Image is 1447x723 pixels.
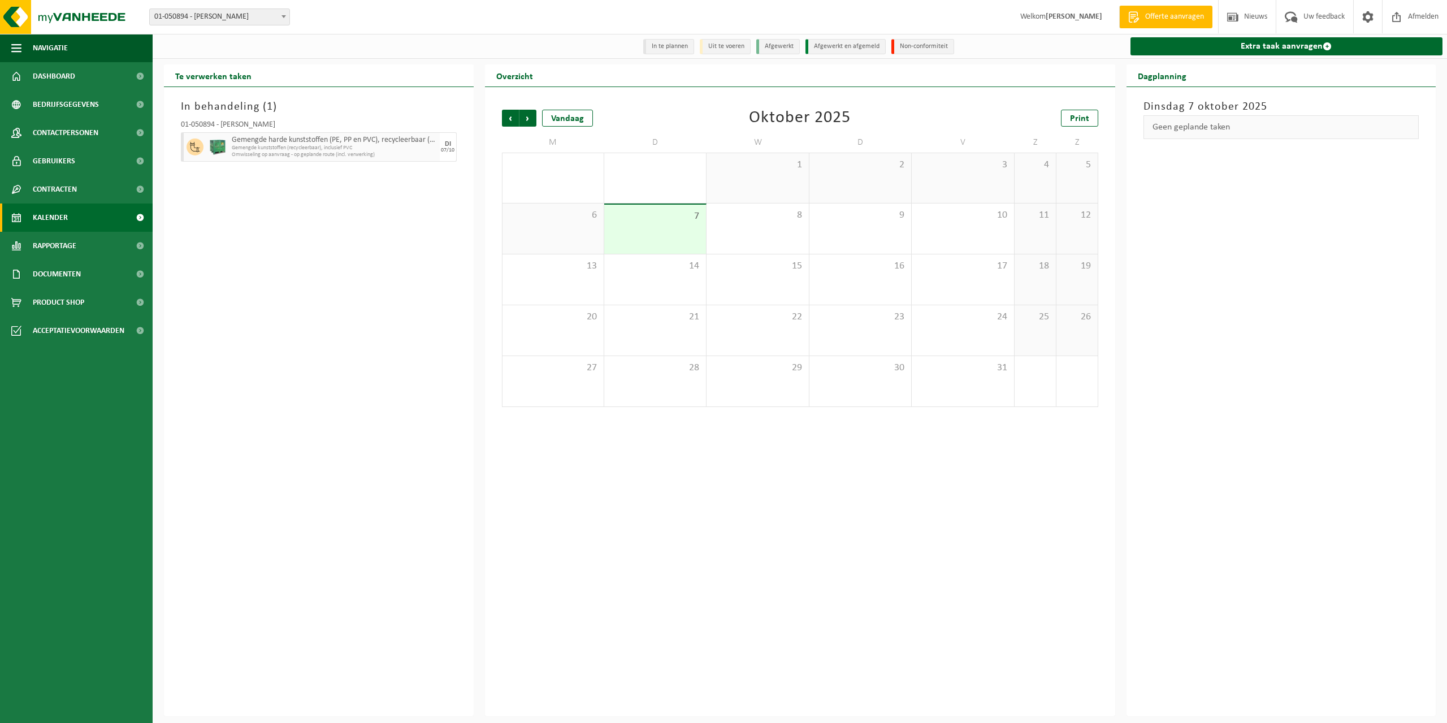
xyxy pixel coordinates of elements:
div: Oktober 2025 [749,110,851,127]
span: 01-050894 - GOENS JOHAN - VEURNE [150,9,289,25]
td: D [809,132,912,153]
span: 30 [815,362,906,374]
span: 22 [712,311,803,323]
span: Product Shop [33,288,84,317]
span: 26 [1062,311,1092,323]
div: 07/10 [441,148,454,153]
span: 17 [917,260,1008,272]
td: M [502,132,604,153]
span: 3 [917,159,1008,171]
span: 8 [712,209,803,222]
span: 1 [267,101,273,112]
span: Offerte aanvragen [1142,11,1207,23]
span: 2 [815,159,906,171]
td: D [604,132,707,153]
td: Z [1056,132,1098,153]
h2: Dagplanning [1127,64,1198,86]
span: 28 [610,362,700,374]
li: Non-conformiteit [891,39,954,54]
h3: In behandeling ( ) [181,98,457,115]
span: Bedrijfsgegevens [33,90,99,119]
span: 21 [610,311,700,323]
span: 13 [508,260,598,272]
span: Gebruikers [33,147,75,175]
div: 01-050894 - [PERSON_NAME] [181,121,457,132]
span: 24 [917,311,1008,323]
span: Gemengde kunststoffen (recycleerbaar), inclusief PVC [232,145,437,151]
span: 7 [610,210,700,223]
td: W [707,132,809,153]
span: 14 [610,260,700,272]
span: Contactpersonen [33,119,98,147]
span: 4 [1020,159,1050,171]
h2: Overzicht [485,64,544,86]
span: 23 [815,311,906,323]
span: Dashboard [33,62,75,90]
span: 1 [712,159,803,171]
strong: [PERSON_NAME] [1046,12,1102,21]
a: Extra taak aanvragen [1130,37,1443,55]
span: 16 [815,260,906,272]
span: 5 [1062,159,1092,171]
td: Z [1015,132,1056,153]
a: Offerte aanvragen [1119,6,1212,28]
span: Rapportage [33,232,76,260]
li: Uit te voeren [700,39,751,54]
li: In te plannen [643,39,694,54]
span: Omwisseling op aanvraag - op geplande route (incl. verwerking) [232,151,437,158]
span: 31 [917,362,1008,374]
span: Acceptatievoorwaarden [33,317,124,345]
div: Geen geplande taken [1143,115,1419,139]
span: Documenten [33,260,81,288]
span: Print [1070,114,1089,123]
span: 29 [712,362,803,374]
li: Afgewerkt en afgemeld [805,39,886,54]
span: 20 [508,311,598,323]
span: Vorige [502,110,519,127]
img: PB-HB-1400-HPE-GN-01 [209,138,226,155]
span: 6 [508,209,598,222]
span: Gemengde harde kunststoffen (PE, PP en PVC), recycleerbaar (industrieel) [232,136,437,145]
li: Afgewerkt [756,39,800,54]
h3: Dinsdag 7 oktober 2025 [1143,98,1419,115]
span: 27 [508,362,598,374]
span: Kalender [33,204,68,232]
span: 18 [1020,260,1050,272]
td: V [912,132,1014,153]
span: 19 [1062,260,1092,272]
h2: Te verwerken taken [164,64,263,86]
span: 10 [917,209,1008,222]
span: Volgende [519,110,536,127]
span: Contracten [33,175,77,204]
span: 11 [1020,209,1050,222]
span: 12 [1062,209,1092,222]
span: 25 [1020,311,1050,323]
span: 01-050894 - GOENS JOHAN - VEURNE [149,8,290,25]
span: 9 [815,209,906,222]
span: Navigatie [33,34,68,62]
div: Vandaag [542,110,593,127]
div: DI [445,141,451,148]
a: Print [1061,110,1098,127]
span: 15 [712,260,803,272]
